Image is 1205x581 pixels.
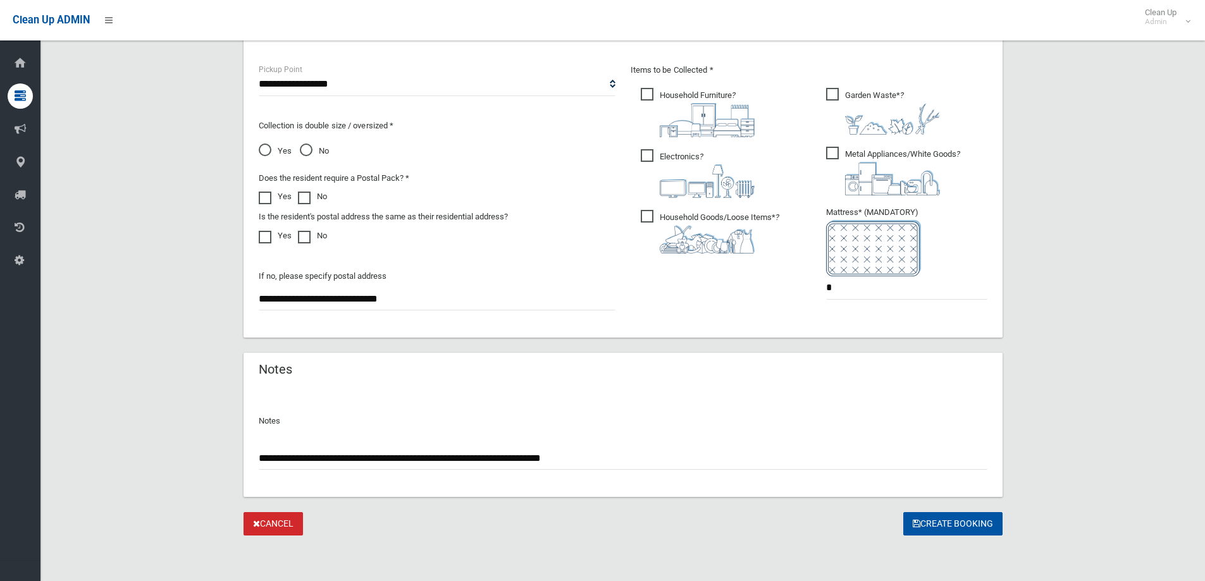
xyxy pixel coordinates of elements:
[259,189,292,204] label: Yes
[845,162,940,195] img: 36c1b0289cb1767239cdd3de9e694f19.png
[826,88,940,135] span: Garden Waste*
[660,90,755,137] i: ?
[660,152,755,198] i: ?
[13,14,90,26] span: Clean Up ADMIN
[903,512,1003,535] button: Create Booking
[300,144,329,159] span: No
[1139,8,1189,27] span: Clean Up
[259,171,409,186] label: Does the resident require a Postal Pack? *
[845,103,940,135] img: 4fd8a5c772b2c999c83690221e5242e0.png
[826,207,987,276] span: Mattress* (MANDATORY)
[641,88,755,137] span: Household Furniture
[641,210,779,254] span: Household Goods/Loose Items*
[660,212,779,254] i: ?
[845,149,960,195] i: ?
[660,103,755,137] img: aa9efdbe659d29b613fca23ba79d85cb.png
[660,225,755,254] img: b13cc3517677393f34c0a387616ef184.png
[826,220,921,276] img: e7408bece873d2c1783593a074e5cb2f.png
[259,269,386,284] label: If no, please specify postal address
[660,164,755,198] img: 394712a680b73dbc3d2a6a3a7ffe5a07.png
[259,118,615,133] p: Collection is double size / oversized *
[631,63,987,78] p: Items to be Collected *
[244,512,303,535] a: Cancel
[1145,17,1177,27] small: Admin
[641,149,755,198] span: Electronics
[259,144,292,159] span: Yes
[298,189,327,204] label: No
[259,228,292,243] label: Yes
[298,228,327,243] label: No
[826,147,960,195] span: Metal Appliances/White Goods
[259,209,508,224] label: Is the resident's postal address the same as their residential address?
[259,413,987,429] p: Notes
[845,90,940,135] i: ?
[244,357,307,382] header: Notes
